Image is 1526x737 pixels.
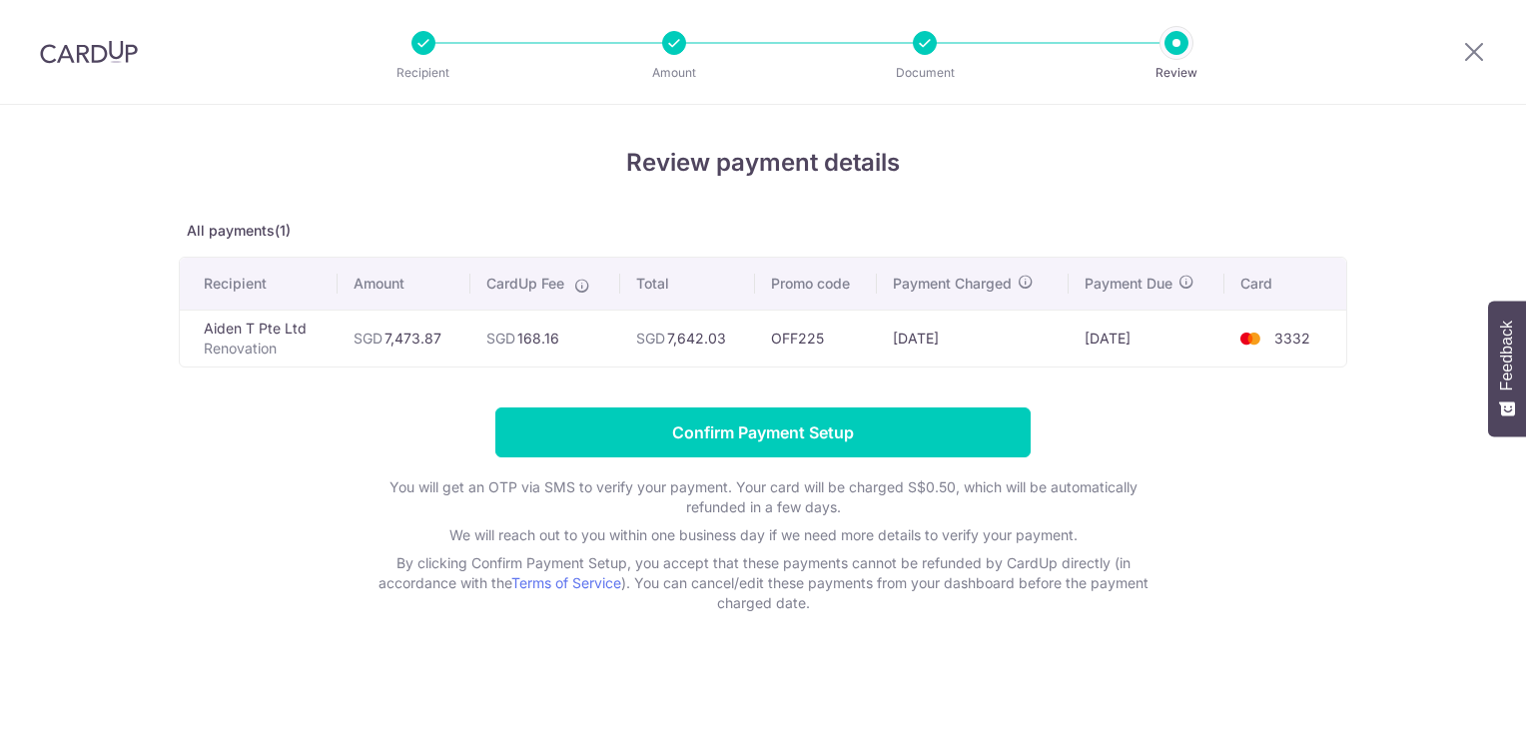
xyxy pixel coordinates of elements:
span: SGD [486,330,515,347]
span: CardUp Fee [486,274,564,294]
th: Amount [338,258,470,310]
td: 7,642.03 [620,310,755,367]
th: Card [1224,258,1346,310]
th: Promo code [755,258,878,310]
span: Payment Due [1085,274,1172,294]
p: Review [1103,63,1250,83]
span: Payment Charged [893,274,1012,294]
p: Amount [600,63,748,83]
td: [DATE] [877,310,1068,367]
span: SGD [636,330,665,347]
p: Document [851,63,999,83]
button: Feedback - Show survey [1488,301,1526,436]
p: Renovation [204,339,322,359]
span: SGD [354,330,382,347]
h4: Review payment details [179,145,1347,181]
input: Confirm Payment Setup [495,407,1031,457]
td: 7,473.87 [338,310,470,367]
th: Recipient [180,258,338,310]
span: 3332 [1274,330,1310,347]
p: Recipient [350,63,497,83]
p: By clicking Confirm Payment Setup, you accept that these payments cannot be refunded by CardUp di... [364,553,1162,613]
p: We will reach out to you within one business day if we need more details to verify your payment. [364,525,1162,545]
span: Feedback [1498,321,1516,390]
td: 168.16 [470,310,620,367]
p: All payments(1) [179,221,1347,241]
img: CardUp [40,40,138,64]
td: OFF225 [755,310,878,367]
td: Aiden T Pte Ltd [180,310,338,367]
p: You will get an OTP via SMS to verify your payment. Your card will be charged S$0.50, which will ... [364,477,1162,517]
td: [DATE] [1069,310,1225,367]
a: Terms of Service [511,574,621,591]
th: Total [620,258,755,310]
img: <span class="translation_missing" title="translation missing: en.account_steps.new_confirm_form.b... [1230,327,1270,351]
